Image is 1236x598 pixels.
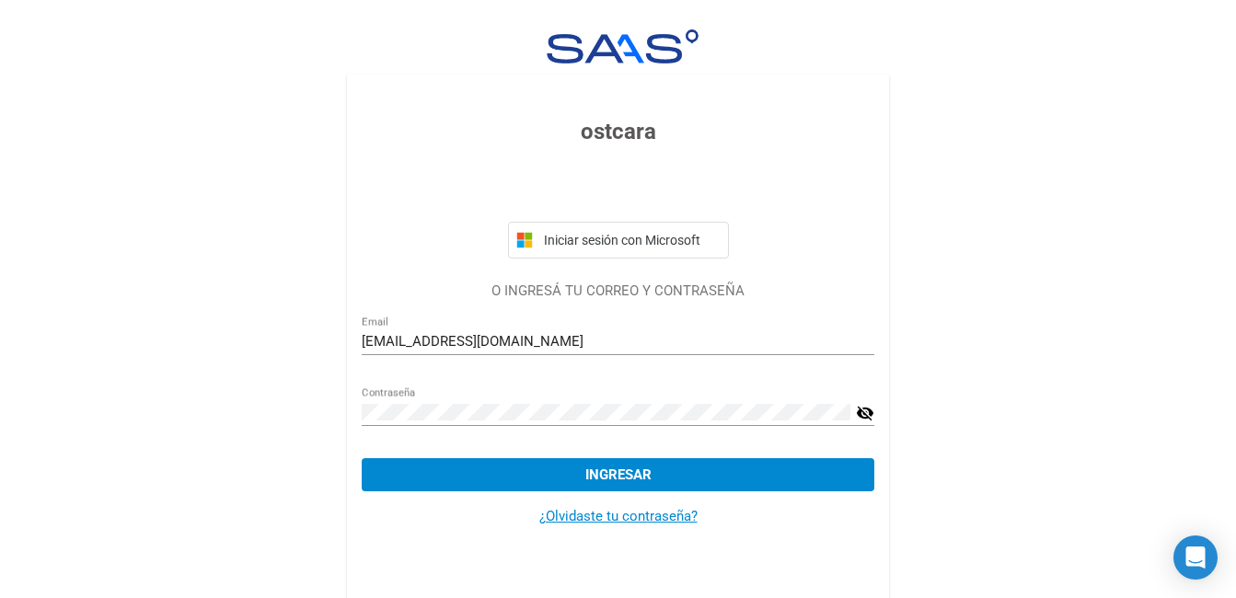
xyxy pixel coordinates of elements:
[508,222,729,259] button: Iniciar sesión con Microsoft
[585,466,652,483] span: Ingresar
[362,281,874,302] p: O INGRESÁ TU CORREO Y CONTRASEÑA
[1173,535,1218,580] div: Open Intercom Messenger
[540,233,721,247] span: Iniciar sesión con Microsoft
[362,115,874,148] h3: ostcara
[539,508,698,524] a: ¿Olvidaste tu contraseña?
[362,458,874,491] button: Ingresar
[856,402,874,424] mat-icon: visibility_off
[499,168,738,209] iframe: Botón Iniciar sesión con Google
